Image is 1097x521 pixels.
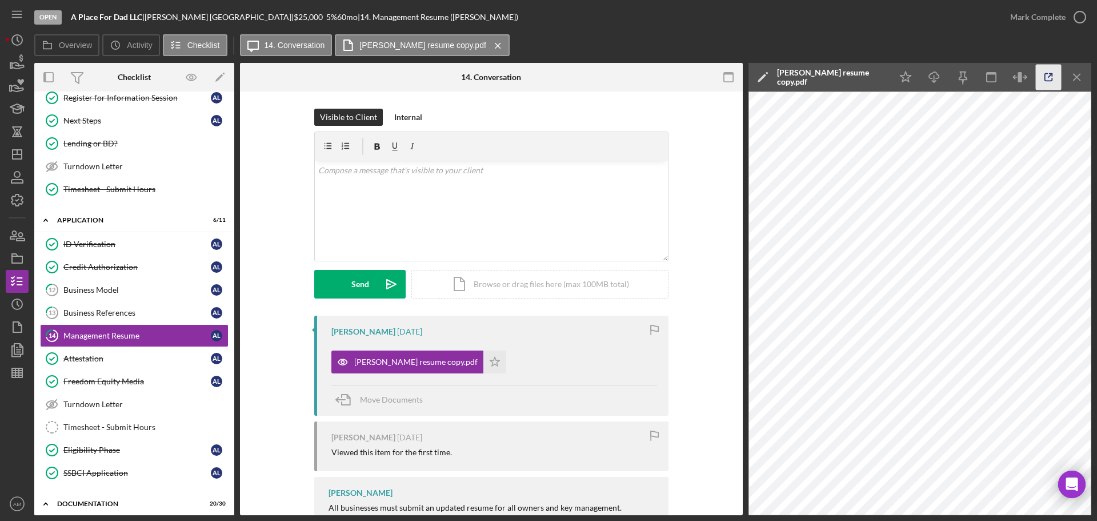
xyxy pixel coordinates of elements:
[63,116,211,125] div: Next Steps
[211,353,222,364] div: A L
[40,256,229,279] a: Credit AuthorizationAL
[331,385,434,414] button: Move Documents
[359,41,486,50] label: [PERSON_NAME] resume copy.pdf
[329,488,393,498] div: [PERSON_NAME]
[211,238,222,250] div: A L
[331,433,395,442] div: [PERSON_NAME]
[71,12,142,22] b: A Place For Dad LLC
[40,324,229,347] a: 14Management ResumeAL
[63,139,228,148] div: Lending or BD?
[331,327,395,336] div: [PERSON_NAME]
[294,12,323,22] span: $25,000
[320,109,377,126] div: Visible to Client
[335,34,509,56] button: [PERSON_NAME] resume copy.pdf
[63,263,211,272] div: Credit Authorization
[59,41,92,50] label: Overview
[63,400,228,409] div: Turndown Letter
[326,13,337,22] div: 5 %
[57,217,197,224] div: Application
[187,41,220,50] label: Checklist
[777,68,886,86] div: [PERSON_NAME] resume copy.pdf
[389,109,428,126] button: Internal
[63,468,211,478] div: SSBCI Application
[397,327,422,336] time: 2025-08-20 15:24
[1058,471,1086,498] div: Open Intercom Messenger
[40,393,229,416] a: Turndown Letter
[40,370,229,393] a: Freedom Equity MediaAL
[40,233,229,256] a: ID VerificationAL
[63,446,211,455] div: Eligibility Phase
[63,285,211,295] div: Business Model
[211,376,222,387] div: A L
[314,109,383,126] button: Visible to Client
[63,331,211,340] div: Management Resume
[63,93,211,102] div: Register for Information Session
[49,309,55,316] tspan: 13
[337,13,358,22] div: 60 mo
[40,109,229,132] a: Next StepsAL
[211,307,222,319] div: A L
[57,500,197,507] div: Documentation
[397,433,422,442] time: 2025-08-17 21:43
[205,217,226,224] div: 6 / 11
[40,86,229,109] a: Register for Information SessionAL
[40,155,229,178] a: Turndown Letter
[34,34,99,56] button: Overview
[40,439,229,462] a: Eligibility PhaseAL
[205,500,226,507] div: 20 / 30
[331,448,452,457] div: Viewed this item for the first time.
[118,73,151,82] div: Checklist
[34,10,62,25] div: Open
[329,503,657,512] div: All businesses must submit an updated resume for all owners and key management.
[358,13,518,22] div: | 14. Management Resume ([PERSON_NAME])
[71,13,145,22] div: |
[999,6,1091,29] button: Mark Complete
[40,301,229,324] a: 13Business ReferencesAL
[63,162,228,171] div: Turndown Letter
[211,115,222,126] div: A L
[49,286,55,293] tspan: 12
[354,357,478,367] div: [PERSON_NAME] resume copy.pdf
[461,73,521,82] div: 14. Conversation
[211,444,222,456] div: A L
[394,109,422,126] div: Internal
[127,41,152,50] label: Activity
[163,34,227,56] button: Checklist
[63,185,228,194] div: Timesheet - Submit Hours
[6,492,29,515] button: AM
[40,416,229,439] a: Timesheet - Submit Hours
[40,462,229,484] a: SSBCI ApplicationAL
[265,41,325,50] label: 14. Conversation
[211,92,222,104] div: A L
[63,377,211,386] div: Freedom Equity Media
[40,178,229,201] a: Timesheet - Submit Hours
[40,279,229,301] a: 12Business ModelAL
[145,13,294,22] div: [PERSON_NAME] [GEOGRAPHIC_DATA] |
[314,270,406,299] button: Send
[240,34,333,56] button: 14. Conversation
[360,395,423,404] span: Move Documents
[40,347,229,370] a: AttestationAL
[49,332,56,339] tspan: 14
[102,34,159,56] button: Activity
[13,501,21,507] text: AM
[351,270,369,299] div: Send
[1010,6,1066,29] div: Mark Complete
[211,467,222,479] div: A L
[211,261,222,273] div: A L
[63,354,211,363] div: Attestation
[211,330,222,341] div: A L
[211,284,222,296] div: A L
[63,308,211,317] div: Business References
[331,351,506,373] button: [PERSON_NAME] resume copy.pdf
[63,240,211,249] div: ID Verification
[63,423,228,432] div: Timesheet - Submit Hours
[40,132,229,155] a: Lending or BD?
